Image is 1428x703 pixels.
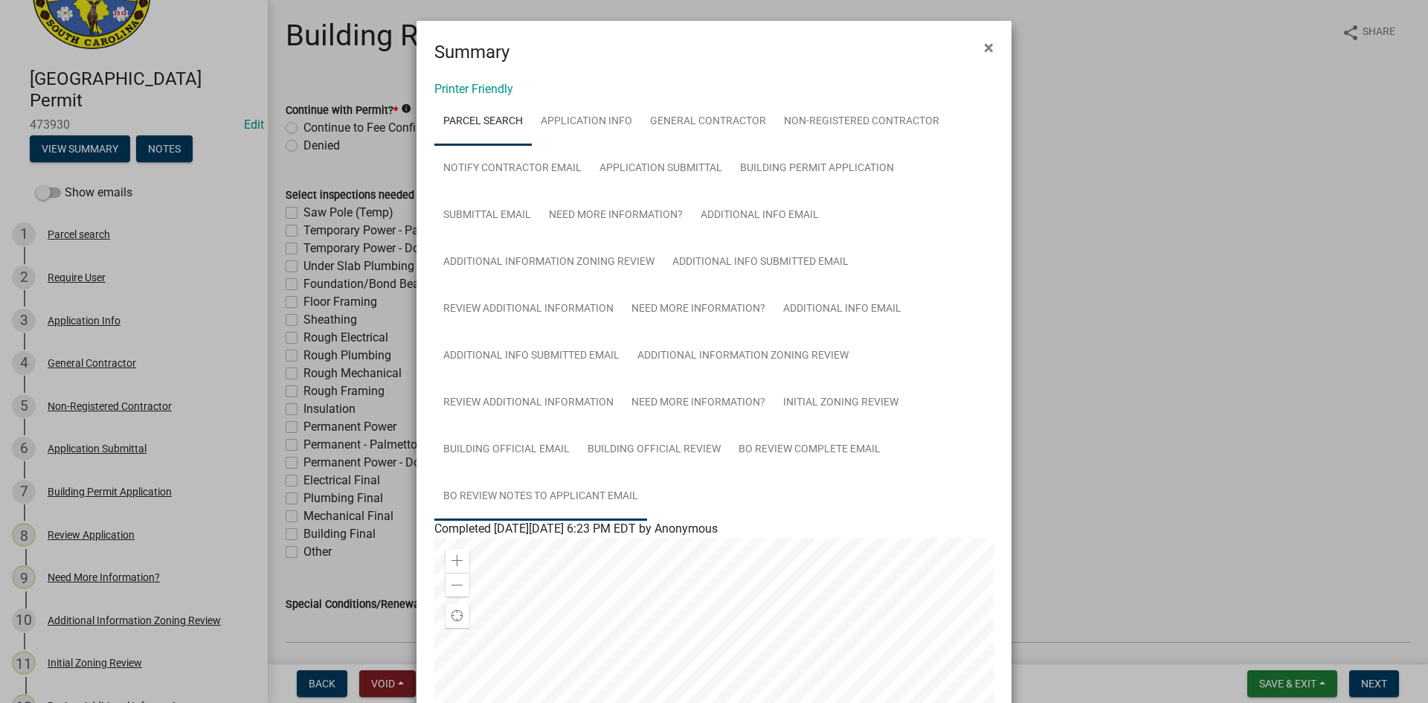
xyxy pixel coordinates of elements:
a: Review Additional Information [434,379,623,427]
a: Need More Information? [623,379,774,427]
button: Close [972,27,1006,68]
a: Building Official Email [434,426,579,474]
span: × [984,37,994,58]
div: Zoom out [446,573,469,597]
a: Additional info email [692,192,828,240]
div: Find my location [446,604,469,628]
a: General Contractor [641,98,775,146]
a: Parcel search [434,98,532,146]
a: BO Review Notes to Applicant Email [434,473,647,521]
a: Submittal Email [434,192,540,240]
a: Initial Zoning Review [774,379,907,427]
a: Non-Registered Contractor [775,98,948,146]
a: Application Submittal [591,145,731,193]
a: BO Review Complete Email [730,426,890,474]
a: Building Official Review [579,426,730,474]
a: Building Permit Application [731,145,903,193]
a: Notify Contractor Email [434,145,591,193]
a: Additional Information Zoning Review [434,239,663,286]
a: Additional info email [774,286,910,333]
h4: Summary [434,39,509,65]
a: Application Info [532,98,641,146]
a: Printer Friendly [434,82,513,96]
div: Zoom in [446,549,469,573]
a: Additional Info submitted Email [434,333,628,380]
span: Completed [DATE][DATE] 6:23 PM EDT by Anonymous [434,521,718,536]
a: Review Additional Information [434,286,623,333]
a: Need More Information? [540,192,692,240]
a: Additional Info submitted Email [663,239,858,286]
a: Additional Information Zoning Review [628,333,858,380]
a: Need More Information? [623,286,774,333]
